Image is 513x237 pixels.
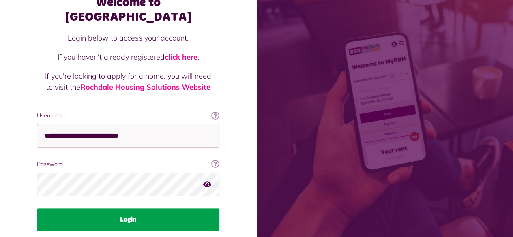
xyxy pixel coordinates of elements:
[37,160,219,169] label: Password
[165,52,197,62] a: click here
[37,111,219,120] label: Username
[45,70,211,92] p: If you're looking to apply for a home, you will need to visit the
[45,51,211,62] p: If you haven't already registered .
[37,208,219,231] button: Login
[80,82,210,92] a: Rochdale Housing Solutions Website
[45,32,211,43] p: Login below to access your account.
